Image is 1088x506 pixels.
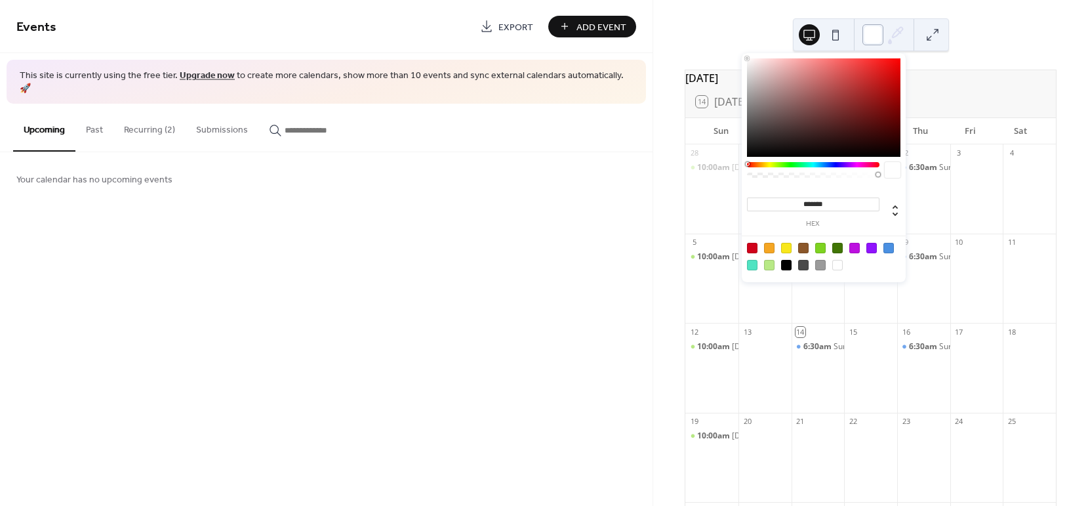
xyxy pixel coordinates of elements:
button: Submissions [186,104,258,150]
span: This site is currently using the free tier. to create more calendars, show more than 10 events an... [20,70,633,95]
div: Sunday Reset Vinyasa Flow [685,162,738,173]
div: 10 [954,238,964,247]
div: Thu [896,118,946,144]
div: 13 [742,327,752,337]
div: 9 [901,238,911,247]
div: 11 [1007,238,1017,247]
a: Export [470,16,543,37]
div: [DATE] Reset Vinyasa Flow [732,431,828,442]
div: 23 [901,417,911,427]
button: Add Event [548,16,636,37]
div: Sunrise Flow [939,162,985,173]
label: hex [747,221,879,228]
button: Upcoming [13,104,75,152]
div: 17 [954,327,964,337]
button: Past [75,104,113,150]
div: #7ED321 [815,243,826,253]
span: Export [498,20,533,34]
div: #000000 [781,260,792,270]
div: Fri [946,118,996,144]
div: Sunday Reset Vinyasa Flow [685,431,738,442]
div: 4 [1007,148,1017,158]
div: 14 [796,327,805,337]
div: Sunrise Flow [792,341,845,352]
span: 10:00am [697,431,732,442]
div: Sat [996,118,1045,144]
span: 6:30am [909,341,939,352]
div: #BD10E0 [849,243,860,253]
span: Add Event [576,20,626,34]
div: 22 [848,417,858,427]
div: #B8E986 [764,260,775,270]
div: Sunrise Flow [897,341,950,352]
div: Sunday Reset Vinyasa Flow [685,251,738,263]
div: 15 [848,327,858,337]
div: [DATE] Reset Vinyasa Flow [732,162,828,173]
div: 5 [689,238,699,247]
div: #8B572A [798,243,809,253]
span: 10:00am [697,251,732,263]
span: 6:30am [909,162,939,173]
div: #9013FE [866,243,877,253]
div: [DATE] [685,70,1056,86]
div: 25 [1007,417,1017,427]
div: 20 [742,417,752,427]
span: 6:30am [803,341,834,352]
div: #50E3C2 [747,260,757,270]
span: Events [16,14,56,40]
span: 10:00am [697,162,732,173]
div: Sunrise Flow [897,251,950,263]
span: 6:30am [909,251,939,263]
div: Sunrise Flow [939,251,985,263]
div: 12 [689,327,699,337]
div: 21 [796,417,805,427]
div: Sunrise Flow [834,341,879,352]
div: Sunrise Flow [897,162,950,173]
div: 16 [901,327,911,337]
button: Recurring (2) [113,104,186,150]
div: #4A4A4A [798,260,809,270]
div: 24 [954,417,964,427]
span: 10:00am [697,341,732,352]
div: #9B9B9B [815,260,826,270]
div: Sun [696,118,746,144]
div: [DATE] Reset Vinyasa Flow [732,341,828,352]
div: [DATE] Reset Vinyasa Flow [732,251,828,263]
div: #F8E71C [781,243,792,253]
span: Your calendar has no upcoming events [16,173,172,187]
div: 18 [1007,327,1017,337]
a: Upgrade now [180,67,235,85]
div: 19 [689,417,699,427]
div: Sunday Reset Vinyasa Flow [685,341,738,352]
div: 28 [689,148,699,158]
div: #F5A623 [764,243,775,253]
div: #4A90E2 [883,243,894,253]
div: #FFFFFF [832,260,843,270]
div: 3 [954,148,964,158]
div: Sunrise Flow [939,341,985,352]
div: 2 [901,148,911,158]
div: #417505 [832,243,843,253]
div: #D0021B [747,243,757,253]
